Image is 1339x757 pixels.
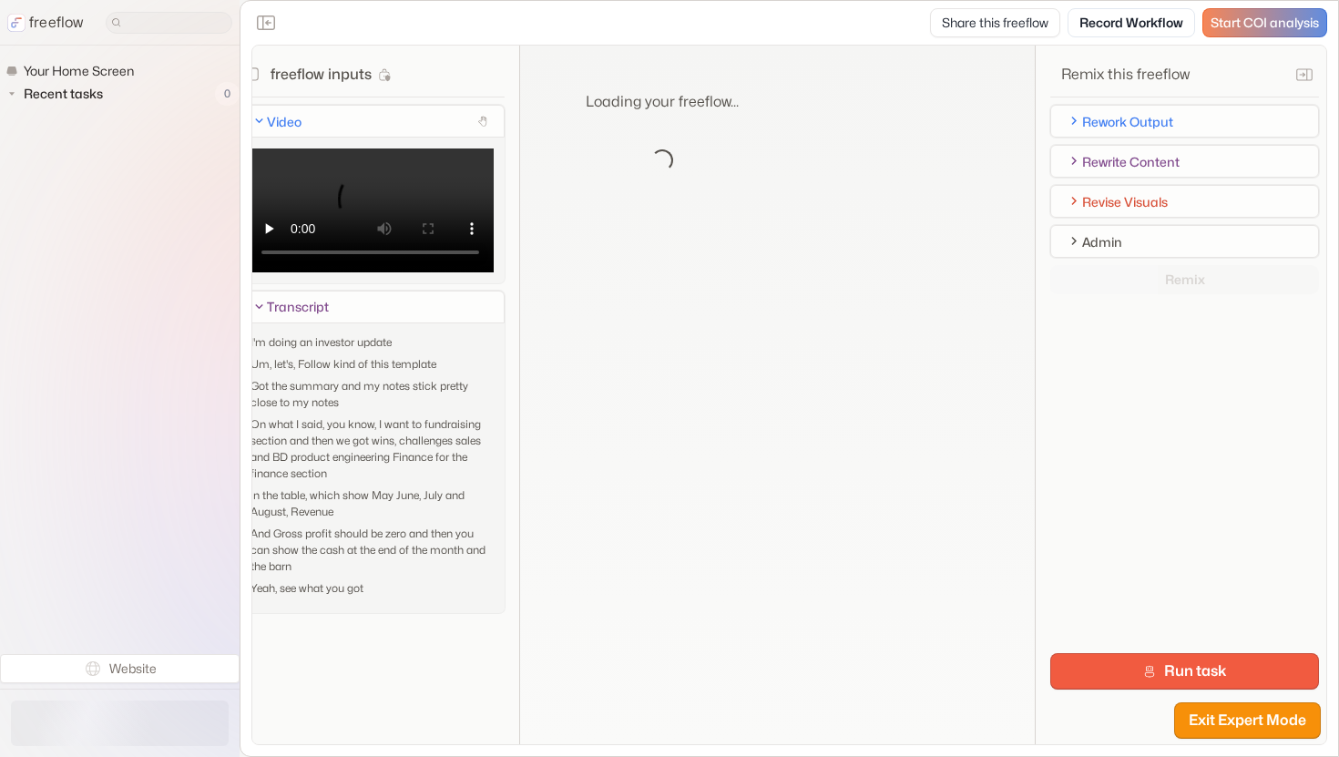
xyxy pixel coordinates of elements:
[1050,265,1319,294] button: Remix
[236,327,505,360] button: Transcript
[20,62,139,80] span: Your Home Screen
[29,12,84,34] p: freeflow
[1082,152,1180,171] div: Rewrite Content
[267,112,302,131] p: Video
[930,8,1060,37] button: Share this freeflow
[1050,64,1190,86] p: Remix this freeflow
[1050,185,1319,218] button: Revise Visuals
[247,371,494,387] p: I'm doing an investor update
[236,360,505,650] div: Transcript
[1082,192,1168,211] div: Revise Visuals
[247,617,494,633] p: Yeah, see what you got
[236,138,505,320] div: Video
[1082,232,1122,251] div: Admin
[1050,105,1319,138] button: Rework Output
[20,85,108,103] span: Recent tasks
[1211,15,1319,31] span: Start COI analysis
[267,334,329,353] div: Transcript
[247,393,494,409] p: Um, let's, Follow kind of this template
[1290,60,1319,89] button: Close this sidebar
[1068,8,1195,37] a: Record Workflow
[1050,145,1319,178] button: Rewrite Content
[247,562,494,611] p: And Gross profit should be zero and then you can show the cash at the end of the month and the barn
[1082,112,1173,131] div: Rework Output
[5,60,141,82] a: Your Home Screen
[1050,225,1319,258] button: Admin
[247,524,494,557] p: in the table, which show May June, July and August, Revenue
[251,8,281,37] button: Close the sidebar
[5,83,110,105] button: Recent tasks
[236,105,505,138] button: Video
[7,12,84,34] a: freeflow
[247,453,494,518] p: On what I said, you know, I want to fundraising section and then we got wins, challenges sales an...
[1202,8,1327,37] a: Start COI analysis
[271,60,392,89] p: freeflow inputs
[247,414,494,447] p: Got the summary and my notes stick pretty close to my notes
[586,91,739,113] p: Loading your freeflow...
[215,82,240,106] span: 0
[1050,653,1319,690] button: Run task
[1174,702,1321,739] button: Exit Expert Mode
